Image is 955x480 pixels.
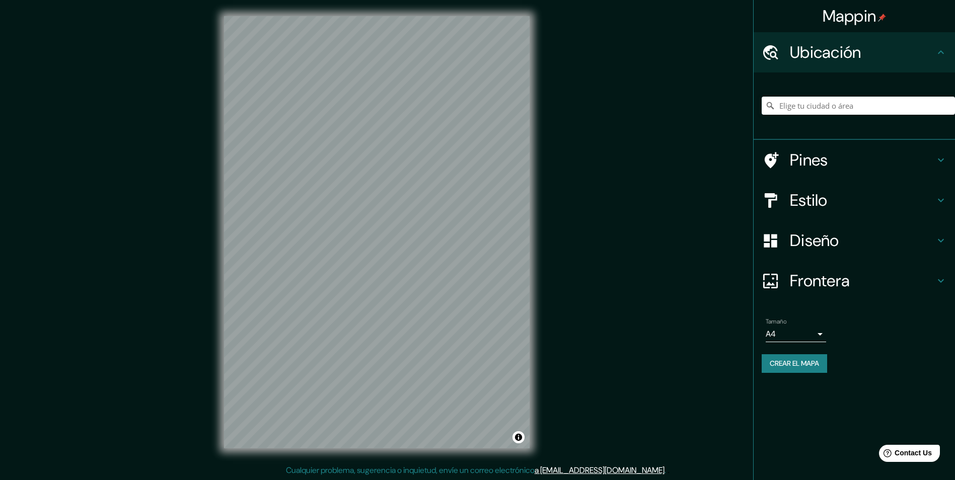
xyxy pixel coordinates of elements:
button: Crear el mapa [762,354,827,373]
button: Alternar atribución [512,431,525,443]
div: A4 [766,326,826,342]
font: Mappin [823,6,876,27]
h4: Pines [790,150,935,170]
div: . [668,464,670,476]
label: Tamaño [766,317,786,326]
canvas: Mapa [224,16,530,448]
h4: Frontera [790,271,935,291]
div: Pines [754,140,955,180]
div: Estilo [754,180,955,220]
img: pin-icon.png [878,14,886,22]
a: a [EMAIL_ADDRESS][DOMAIN_NAME] [535,465,665,475]
p: Cualquier problema, sugerencia o inquietud, envíe un correo electrónico . [286,464,666,476]
h4: Estilo [790,190,935,210]
div: Diseño [754,220,955,261]
div: Ubicación [754,32,955,72]
font: Crear el mapa [770,357,819,370]
div: Frontera [754,261,955,301]
h4: Diseño [790,230,935,251]
div: . [666,464,668,476]
h4: Ubicación [790,42,935,62]
input: Elige tu ciudad o área [762,97,955,115]
iframe: Help widget launcher [865,441,944,469]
